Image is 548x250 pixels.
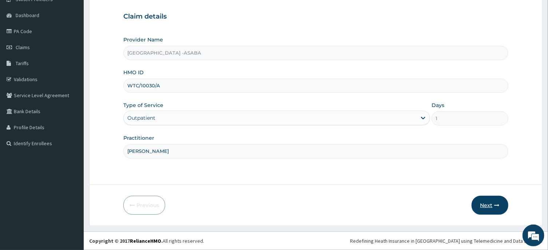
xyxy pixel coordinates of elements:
[130,238,161,244] a: RelianceHMO
[16,44,30,51] span: Claims
[350,237,543,245] div: Redefining Heath Insurance in [GEOGRAPHIC_DATA] using Telemedicine and Data Science!
[42,77,100,151] span: We're online!
[119,4,137,21] div: Minimize live chat window
[472,196,508,215] button: Next
[16,12,39,19] span: Dashboard
[123,196,165,215] button: Previous
[16,60,29,67] span: Tariffs
[13,36,29,55] img: d_794563401_company_1708531726252_794563401
[127,114,155,122] div: Outpatient
[4,170,139,195] textarea: Type your message and hit 'Enter'
[84,231,548,250] footer: All rights reserved.
[123,36,163,43] label: Provider Name
[432,102,444,109] label: Days
[123,79,508,93] input: Enter HMO ID
[123,134,154,142] label: Practitioner
[38,41,122,50] div: Chat with us now
[123,69,144,76] label: HMO ID
[123,13,508,21] h3: Claim details
[123,144,508,158] input: Enter Name
[123,102,163,109] label: Type of Service
[89,238,163,244] strong: Copyright © 2017 .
